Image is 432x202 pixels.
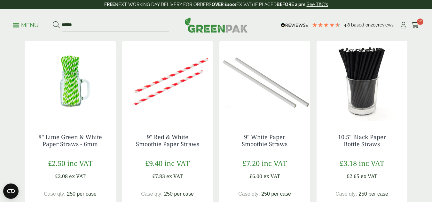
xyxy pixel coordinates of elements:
[141,191,163,197] span: Case qty:
[263,173,280,180] span: ex VAT
[344,22,351,27] span: 4.8
[69,173,86,180] span: ex VAT
[242,133,287,148] a: 9" White Paper Smoothie Straws
[281,23,309,27] img: REVIEWS.io
[307,2,328,7] a: See T&C's
[399,22,407,28] i: My Account
[164,191,194,197] span: 250 per case
[335,191,357,197] span: Case qty:
[249,173,262,180] span: £6.00
[277,2,305,7] strong: BEFORE 2 pm
[261,191,291,197] span: 250 per case
[242,158,260,168] span: £7.20
[359,158,384,168] span: inc VAT
[13,21,39,28] a: Menu
[317,41,407,121] img: Black Sip Straw 2 - Copy
[347,173,359,180] span: £2.65
[262,158,287,168] span: inc VAT
[358,191,388,197] span: 250 per case
[417,19,423,25] span: 10
[55,173,68,180] span: £2.08
[219,41,310,121] img: 9inch White Paper Smoothie Straws 8mm [4698]
[238,191,260,197] span: Case qty:
[67,158,92,168] span: inc VAT
[44,191,66,197] span: Case qty:
[312,22,341,28] div: 4.79 Stars
[13,21,39,29] p: Menu
[104,2,115,7] strong: FREE
[212,2,235,7] strong: OVER £100
[378,22,394,27] span: reviews
[152,173,165,180] span: £7.83
[411,22,419,28] i: Cart
[38,133,102,148] a: 8" Lime Green & White Paper Straws - 6mm
[338,133,386,148] a: 10.5" Black Paper Bottle Straws
[361,173,377,180] span: ex VAT
[164,158,190,168] span: inc VAT
[411,20,419,30] a: 10
[48,158,65,168] span: £2.50
[166,173,183,180] span: ex VAT
[3,183,19,199] button: Open CMP widget
[145,158,162,168] span: £9.40
[340,158,357,168] span: £3.18
[351,22,371,27] span: Based on
[136,133,199,148] a: 9" Red & White Smoothie Paper Straws
[67,191,97,197] span: 250 per case
[185,17,248,33] img: GreenPak Supplies
[371,22,378,27] span: 207
[25,41,116,121] img: 8
[122,41,213,121] img: 9inch Red & White Smoothie Paper Straws 8mm[4697]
